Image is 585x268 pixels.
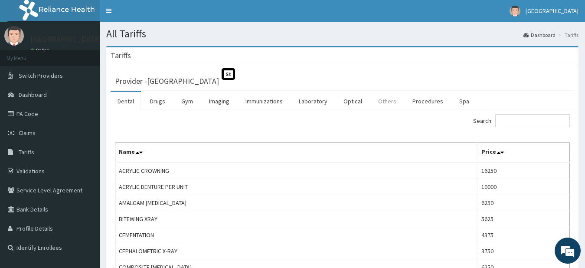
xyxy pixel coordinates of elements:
td: ACRYLIC DENTURE PER UNIT [115,179,478,195]
span: Claims [19,129,36,137]
a: Online [30,47,51,53]
td: 4375 [477,227,569,243]
th: Price [477,143,569,163]
a: Gym [174,92,200,110]
td: BITEWING XRAY [115,211,478,227]
span: Switch Providers [19,72,63,79]
img: User Image [4,26,24,46]
td: ACRYLIC CROWNING [115,162,478,179]
span: Tariffs [19,148,34,156]
a: Optical [337,92,369,110]
span: [GEOGRAPHIC_DATA] [526,7,578,15]
a: Dental [111,92,141,110]
a: Immunizations [239,92,290,110]
label: Search: [473,114,570,127]
input: Search: [495,114,570,127]
span: Dashboard [19,91,47,99]
img: User Image [510,6,520,17]
span: St [222,68,235,80]
h1: All Tariffs [106,28,578,40]
td: AMALGAM [MEDICAL_DATA] [115,195,478,211]
h3: Tariffs [111,52,131,60]
li: Tariffs [556,31,578,39]
a: Procedures [405,92,450,110]
a: Dashboard [523,31,556,39]
a: Laboratory [292,92,334,110]
a: Others [371,92,403,110]
p: [GEOGRAPHIC_DATA] [30,35,102,43]
th: Name [115,143,478,163]
td: 5625 [477,211,569,227]
a: Imaging [202,92,236,110]
td: 6250 [477,195,569,211]
td: 3750 [477,243,569,259]
h3: Provider - [GEOGRAPHIC_DATA] [115,77,219,85]
td: CEPHALOMETRIC X-RAY [115,243,478,259]
a: Spa [452,92,476,110]
td: CEMENTATION [115,227,478,243]
a: Drugs [143,92,172,110]
td: 10000 [477,179,569,195]
td: 16250 [477,162,569,179]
